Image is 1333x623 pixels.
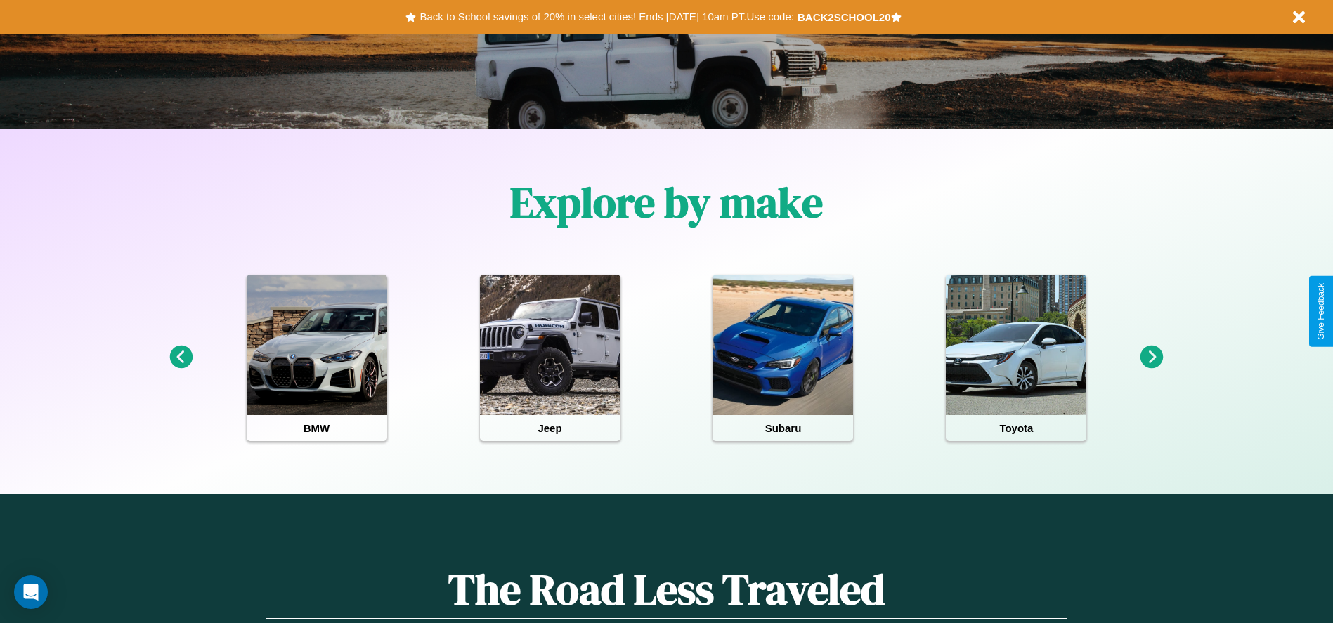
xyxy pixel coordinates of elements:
[510,173,823,231] h1: Explore by make
[946,415,1086,441] h4: Toyota
[713,415,853,441] h4: Subaru
[416,7,797,27] button: Back to School savings of 20% in select cities! Ends [DATE] 10am PT.Use code:
[1316,283,1326,340] div: Give Feedback
[480,415,620,441] h4: Jeep
[266,560,1066,619] h1: The Road Less Traveled
[247,415,387,441] h4: BMW
[798,11,891,23] b: BACK2SCHOOL20
[14,575,48,609] div: Open Intercom Messenger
